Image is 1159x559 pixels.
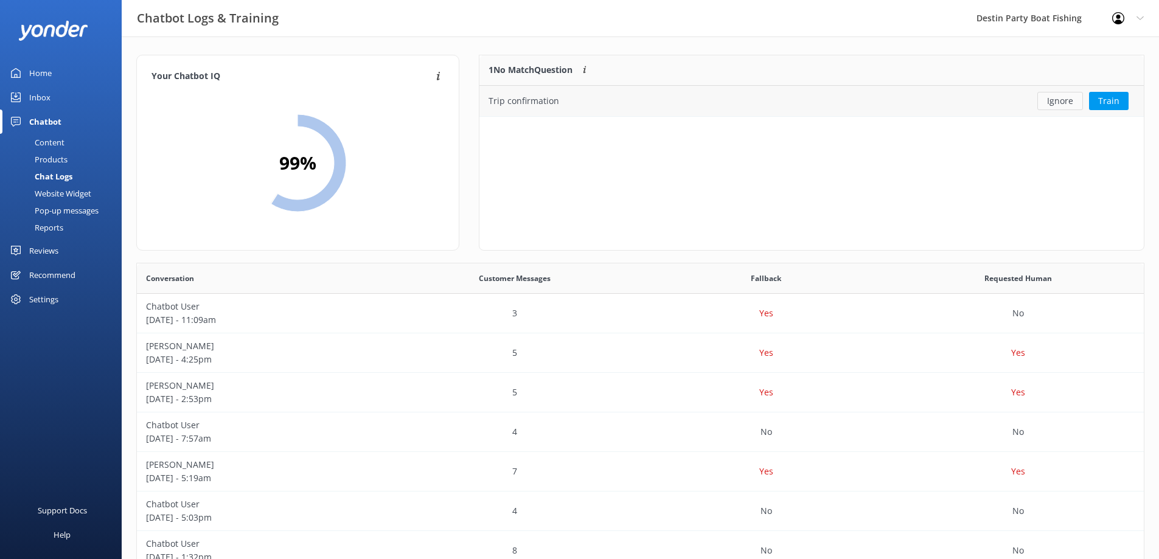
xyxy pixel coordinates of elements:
[512,465,517,478] p: 7
[137,294,1144,333] div: row
[479,86,1144,116] div: grid
[512,386,517,399] p: 5
[984,273,1052,284] span: Requested Human
[479,273,551,284] span: Customer Messages
[7,168,122,185] a: Chat Logs
[146,339,380,353] p: [PERSON_NAME]
[1012,544,1024,557] p: No
[29,85,50,109] div: Inbox
[512,544,517,557] p: 8
[137,452,1144,491] div: row
[7,151,68,168] div: Products
[760,544,772,557] p: No
[29,287,58,311] div: Settings
[759,346,773,359] p: Yes
[7,151,122,168] a: Products
[146,313,380,327] p: [DATE] - 11:09am
[1012,425,1024,439] p: No
[29,61,52,85] div: Home
[146,418,380,432] p: Chatbot User
[1011,386,1025,399] p: Yes
[7,134,122,151] a: Content
[7,219,122,236] a: Reports
[1011,465,1025,478] p: Yes
[146,537,380,550] p: Chatbot User
[1012,307,1024,320] p: No
[489,63,573,77] p: 1 No Match Question
[146,432,380,445] p: [DATE] - 7:57am
[146,511,380,524] p: [DATE] - 5:03pm
[760,425,772,439] p: No
[760,504,772,518] p: No
[146,353,380,366] p: [DATE] - 4:25pm
[759,307,773,320] p: Yes
[151,70,433,83] h4: Your Chatbot IQ
[1011,346,1025,359] p: Yes
[146,273,194,284] span: Conversation
[1089,92,1129,110] button: Train
[18,21,88,41] img: yonder-white-logo.png
[7,185,91,202] div: Website Widget
[512,425,517,439] p: 4
[29,238,58,263] div: Reviews
[7,185,122,202] a: Website Widget
[1012,504,1024,518] p: No
[759,386,773,399] p: Yes
[751,273,781,284] span: Fallback
[7,219,63,236] div: Reports
[1037,92,1083,110] button: Ignore
[146,300,380,313] p: Chatbot User
[7,202,122,219] a: Pop-up messages
[137,373,1144,412] div: row
[479,86,1144,116] div: row
[137,9,279,28] h3: Chatbot Logs & Training
[137,412,1144,452] div: row
[512,346,517,359] p: 5
[146,392,380,406] p: [DATE] - 2:53pm
[38,498,87,523] div: Support Docs
[146,498,380,511] p: Chatbot User
[279,148,316,178] h2: 99 %
[7,168,72,185] div: Chat Logs
[54,523,71,547] div: Help
[137,333,1144,373] div: row
[146,458,380,471] p: [PERSON_NAME]
[512,307,517,320] p: 3
[146,379,380,392] p: [PERSON_NAME]
[29,263,75,287] div: Recommend
[512,504,517,518] p: 4
[137,491,1144,531] div: row
[29,109,61,134] div: Chatbot
[146,471,380,485] p: [DATE] - 5:19am
[7,202,99,219] div: Pop-up messages
[759,465,773,478] p: Yes
[489,94,559,108] div: Trip confirmation
[7,134,64,151] div: Content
